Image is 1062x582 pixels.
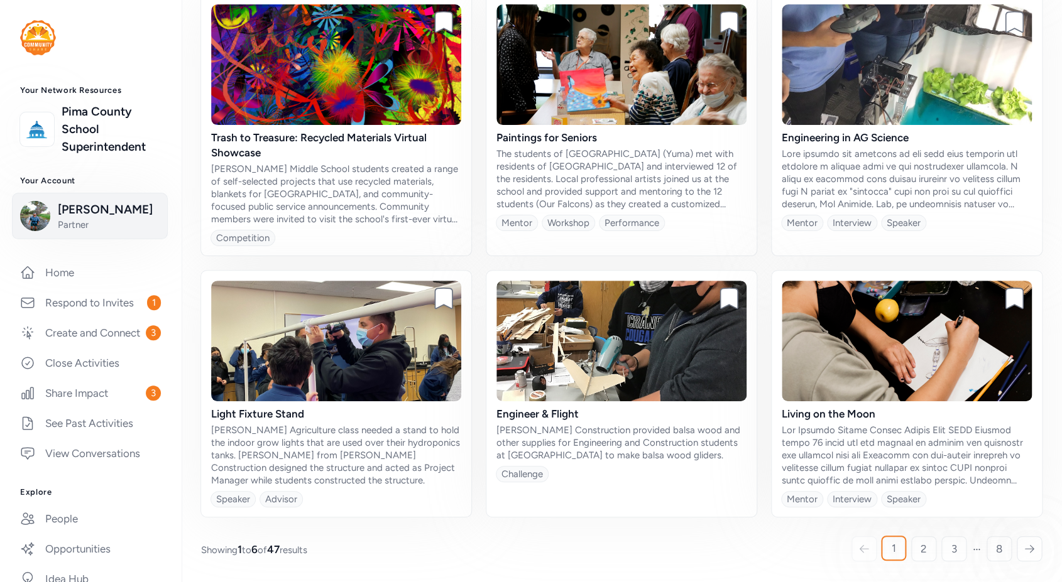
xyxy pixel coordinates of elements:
[10,319,171,347] a: Create and Connect3
[211,424,461,487] div: [PERSON_NAME] Agriculture class needed a stand to hold the indoor grow lights that are used over ...
[782,130,1032,145] div: Engineering in AG Science
[887,493,921,505] div: Speaker
[62,103,161,156] a: Pima County School Superintendent
[987,536,1012,561] a: 8
[782,281,1032,401] img: cOGYIGMTJm0C4DozSPX7
[23,116,51,143] img: logo
[833,493,872,505] div: Interview
[58,201,160,218] span: [PERSON_NAME]
[496,281,747,401] img: ndZJZ6wrSveDdFd8v9if
[10,379,171,407] a: Share Impact3
[10,535,171,563] a: Opportunities
[216,232,270,244] div: Competition
[265,493,297,505] div: Advisor
[10,409,171,437] a: See Past Activities
[146,325,161,340] span: 3
[147,295,161,310] span: 1
[20,20,56,55] img: logo
[216,493,250,505] div: Speaker
[501,217,532,229] div: Mentor
[501,468,543,480] div: Challenge
[10,289,171,316] a: Respond to Invites1
[887,217,921,229] div: Speaker
[496,130,747,145] div: Paintings for Seniors
[782,424,1032,487] div: Lor Ipsumdo Sitame Consec Adipis Elit SEDD Eiusmod tempo 76 incid utl etd magnaal en adminim ven ...
[58,218,160,231] span: Partner
[211,281,461,401] img: 86PhGwfLRrusxFMksP8G
[12,193,168,239] button: [PERSON_NAME]Partner
[787,493,818,505] div: Mentor
[496,406,747,421] div: Engineer & Flight
[20,176,161,186] h3: Your Account
[146,385,161,401] span: 3
[833,217,872,229] div: Interview
[10,439,171,467] a: View Conversations
[10,349,171,377] a: Close Activities
[10,259,171,286] a: Home
[921,541,927,556] span: 2
[211,4,461,125] img: yy8052qSHmDRH4zxlMvQ
[951,541,957,556] span: 3
[20,487,161,497] h3: Explore
[547,217,589,229] div: Workshop
[941,536,966,561] a: 3
[20,85,161,95] h3: Your Network Resources
[996,541,1002,556] span: 8
[201,542,307,557] span: Showing to of results
[267,543,280,556] span: 47
[496,148,747,210] div: The students of [GEOGRAPHIC_DATA] (Yuma) met with residents of [GEOGRAPHIC_DATA] and interviewed ...
[238,543,242,556] span: 1
[211,163,461,225] div: [PERSON_NAME] Middle School students created a range of self-selected projects that use recycled ...
[496,4,747,125] img: R57M32QZRnufnFDqKbeQ
[782,4,1032,125] img: vjPpu3nRLaeIqu7XWQOJ
[605,217,659,229] div: Performance
[911,536,936,561] a: 2
[211,130,461,160] div: Trash to Treasure: Recycled Materials Virtual Showcase
[892,541,896,556] span: 1
[787,217,818,229] div: Mentor
[782,148,1032,210] div: Lore ipsumdo sit ametcons ad eli sedd eius temporin utl etdolore m aliquae admi ve qui nostrudexe...
[782,406,1032,421] div: Living on the Moon
[251,543,258,556] span: 6
[496,424,747,461] div: [PERSON_NAME] Construction provided balsa wood and other supplies for Engineering and Constructio...
[10,505,171,532] a: People
[211,406,461,421] div: Light Fixture Stand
